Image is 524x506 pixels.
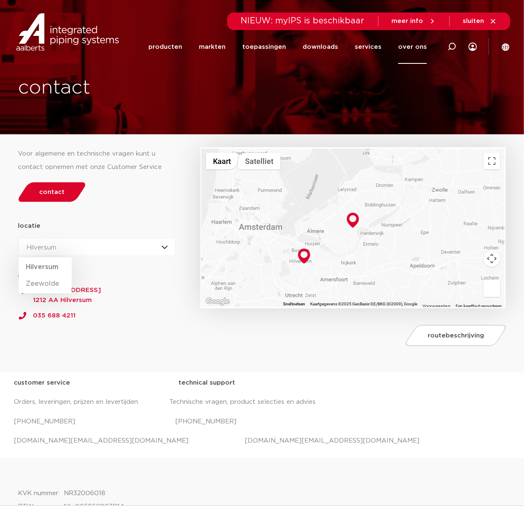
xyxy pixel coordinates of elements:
[463,18,497,25] a: sluiten
[456,304,502,308] a: Een kaartfout rapporteren
[16,182,88,202] a: contact
[242,30,286,64] a: toepassingen
[398,30,427,64] a: over ons
[18,75,293,101] h1: contact
[148,30,182,64] a: producten
[463,18,484,24] span: sluiten
[469,30,477,64] div: my IPS
[27,244,57,251] span: Hilversum
[484,280,500,297] button: Sleep Pegman de kaart op om Street View te openen
[18,223,41,229] strong: locatie
[19,275,72,292] li: Zeewolde
[484,153,500,169] button: Weergave op volledig scherm aan- of uitzetten
[204,296,231,307] img: Google
[14,380,236,386] strong: customer service technical support
[39,189,65,195] span: contact
[303,30,338,64] a: downloads
[283,301,305,307] button: Sneltoetsen
[392,18,436,25] a: meer info
[18,147,176,174] div: Voor algemene en technische vragen kunt u contact opnemen met onze Customer Service
[199,30,226,64] a: markten
[206,153,238,169] button: Stratenkaart tonen
[428,332,484,339] span: routebeschrijving
[148,30,427,64] nav: Menu
[392,18,424,24] span: meer info
[422,304,451,308] a: Voorwaarden (wordt geopend in een nieuw tabblad)
[241,17,365,25] span: NIEUW: myIPS is beschikbaar
[355,30,381,64] a: services
[404,325,509,346] a: routebeschrijving
[204,296,231,307] a: Dit gebied openen in Google Maps (er wordt een nieuw venster geopend)
[484,250,500,267] button: Bedieningsopties voor de kaartweergave
[14,395,510,409] p: Orders, leveringen, prijzen en levertijden Technische vragen, product selecties en advies
[310,302,417,306] span: Kaartgegevens ©2025 GeoBasis-DE/BKG (©2009), Google
[14,434,510,448] p: [DOMAIN_NAME][EMAIL_ADDRESS][DOMAIN_NAME] [DOMAIN_NAME][EMAIL_ADDRESS][DOMAIN_NAME]
[14,415,510,428] p: [PHONE_NUMBER] [PHONE_NUMBER]
[238,153,281,169] button: Satellietbeelden tonen
[19,259,72,275] li: Hilversum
